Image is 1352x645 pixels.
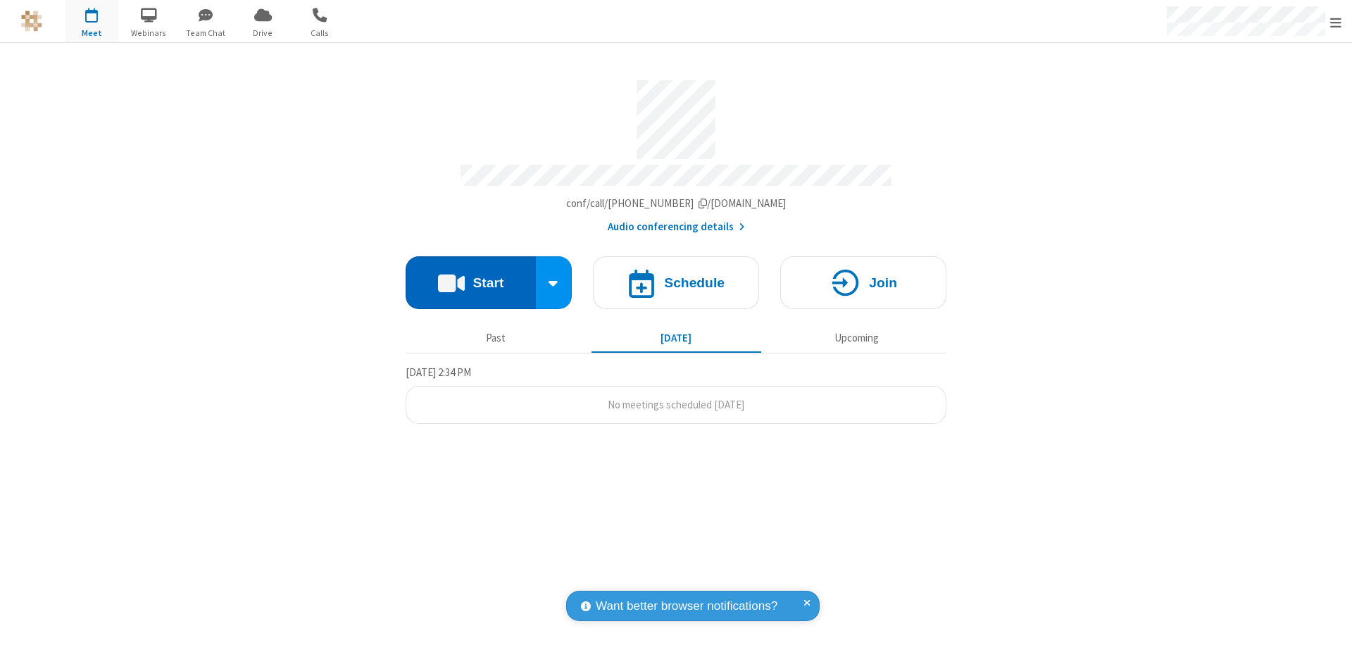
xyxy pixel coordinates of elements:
[406,256,536,309] button: Start
[608,219,745,235] button: Audio conferencing details
[65,27,118,39] span: Meet
[664,276,725,289] h4: Schedule
[411,325,581,351] button: Past
[536,256,572,309] div: Start conference options
[772,325,941,351] button: Upcoming
[406,364,946,425] section: Today's Meetings
[180,27,232,39] span: Team Chat
[593,256,759,309] button: Schedule
[406,365,471,379] span: [DATE] 2:34 PM
[237,27,289,39] span: Drive
[21,11,42,32] img: QA Selenium DO NOT DELETE OR CHANGE
[780,256,946,309] button: Join
[591,325,761,351] button: [DATE]
[294,27,346,39] span: Calls
[869,276,897,289] h4: Join
[123,27,175,39] span: Webinars
[566,196,787,210] span: Copy my meeting room link
[566,196,787,212] button: Copy my meeting room linkCopy my meeting room link
[596,597,777,615] span: Want better browser notifications?
[406,70,946,235] section: Account details
[1317,608,1341,635] iframe: Chat
[608,398,744,411] span: No meetings scheduled [DATE]
[472,276,503,289] h4: Start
